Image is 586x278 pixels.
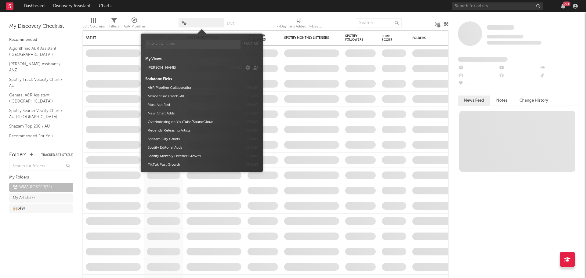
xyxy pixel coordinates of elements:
[245,112,258,115] button: default
[452,2,543,10] input: Search for artists
[487,25,514,30] span: Some Artist
[146,63,226,72] button: [PERSON_NAME]
[382,34,397,42] div: Jump Score
[9,133,67,139] a: Recommended For You
[356,18,402,27] input: Search...
[277,15,322,33] div: 7-Day Fans Added (7-Day Fans Added)
[9,36,73,44] div: Recommended
[244,40,258,49] button: Save as
[9,61,67,73] a: [PERSON_NAME] Assistant / ANZ
[13,184,52,191] div: WMA ROSTER ( 34 )
[245,138,258,141] button: default
[82,15,105,33] div: Edit Columns
[109,15,119,33] div: Filters
[245,103,258,107] button: default
[124,15,145,33] div: A&R Pipeline
[9,123,67,130] a: Shazam Top 200 / AU
[13,194,35,202] div: My Artists ( 7 )
[226,22,234,25] button: Save
[563,2,570,6] div: 99 +
[146,135,242,143] button: Shazam City Charts
[230,66,242,69] button: default
[412,36,458,40] div: Folders
[277,23,322,30] div: 7-Day Fans Added (7-Day Fans Added)
[146,126,242,135] button: Recently Releasing Artists
[145,40,241,49] input: New view name...
[513,96,554,106] button: Change History
[245,95,258,98] button: default
[146,152,242,161] button: Spotify Monthly Listener Growth
[345,34,367,42] div: Spotify Followers
[9,23,73,30] div: My Discovery Checklist
[145,77,258,82] div: Sodatone Picks
[9,193,73,203] a: My Artists(7)
[561,4,565,9] button: 99+
[487,24,514,31] a: Some Artist
[13,205,25,212] div: 🙌🏼 ( 49 )
[458,96,490,106] button: News Feed
[9,151,27,159] div: Folders
[458,57,508,62] span: Fans Added by Platform
[9,174,73,181] div: My Folders
[245,86,258,89] button: default
[458,64,498,72] div: --
[9,183,73,192] a: WMA ROSTER(34)
[41,153,73,157] button: Tracked Artists(64)
[146,143,242,152] button: Spotify Editorial Adds
[487,35,523,38] span: Tracking Since: [DATE]
[245,129,258,132] button: default
[9,162,73,171] input: Search for folders...
[539,72,580,80] div: --
[9,204,73,213] a: 🙌🏼(49)
[245,163,258,166] button: default
[145,56,258,62] div: My Views
[487,41,541,45] span: 0 fans last week
[245,121,258,124] button: default
[245,146,258,149] button: default
[498,72,539,80] div: --
[146,109,242,118] button: New Chart Adds
[284,36,330,40] div: Spotify Monthly Listeners
[9,107,67,120] a: Spotify Search Virality Chart / AU-[GEOGRAPHIC_DATA]
[458,80,498,88] div: --
[458,72,498,80] div: --
[146,161,242,169] button: TikTok Post Growth
[146,118,242,126] button: Overindexing on YouTube/SoundCloud
[82,23,105,30] div: Edit Columns
[109,23,119,30] div: Filters
[498,64,539,72] div: --
[9,92,67,104] a: General A&R Assistant ([GEOGRAPHIC_DATA])
[124,23,145,30] div: A&R Pipeline
[146,92,242,101] button: Momentum Catch-All
[146,84,242,92] button: A&R Pipeline Collaboration
[9,76,67,89] a: Spotify Track Velocity Chart / AU
[539,64,580,72] div: --
[490,96,513,106] button: Notes
[245,155,258,158] button: default
[9,45,67,58] a: Algorithmic A&R Assistant ([GEOGRAPHIC_DATA])
[146,101,242,109] button: Most Notified
[86,36,132,40] div: Artist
